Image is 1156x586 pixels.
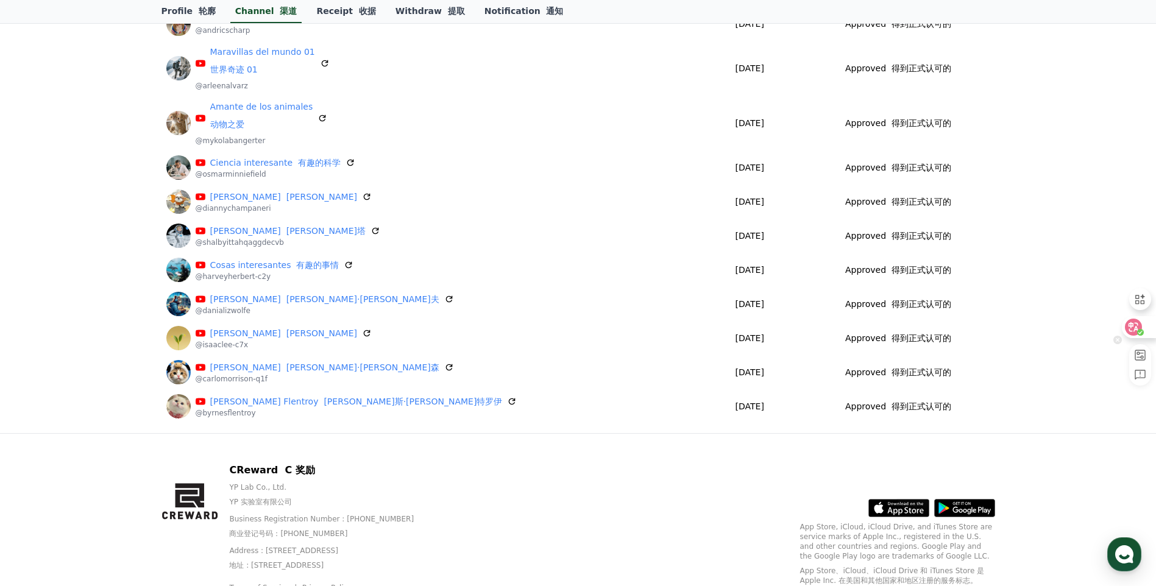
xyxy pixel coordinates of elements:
p: [DATE] [703,230,796,242]
a: Settings [157,386,234,417]
font: 得到正式认可的 [892,265,951,275]
p: Approved [845,117,951,130]
p: Approved [845,196,951,208]
font: 得到正式认可的 [892,299,951,309]
font: 得到正式认可的 [892,19,951,29]
p: [DATE] [703,332,796,345]
a: Home [4,386,80,417]
a: [PERSON_NAME] [PERSON_NAME] [210,191,358,203]
a: Maravillas del mundo 01世界奇迹 01 [210,46,315,81]
font: [PERSON_NAME]·[PERSON_NAME]森 [286,362,439,372]
span: Home [31,404,52,414]
p: [DATE] [703,62,796,75]
font: 有趣的事情 [296,260,339,270]
a: [PERSON_NAME] [PERSON_NAME]塔 [210,225,366,238]
font: 通知 [546,6,563,16]
p: Approved [845,18,951,30]
p: [DATE] [703,264,796,277]
a: Amante de los animales动物之爱 [210,101,313,136]
p: [DATE] [703,18,796,30]
p: @carlomorrison-q1f [196,374,454,384]
img: Maravillas del mundo 01 [166,56,191,80]
font: 提取 [448,6,465,16]
font: 世界奇迹 01 [210,65,258,74]
span: Settings [180,404,210,414]
font: [PERSON_NAME] [286,328,357,338]
a: [PERSON_NAME] [PERSON_NAME]·[PERSON_NAME]夫 [210,293,439,306]
font: 得到正式认可的 [892,401,951,411]
p: @osmarminniefield [196,169,355,179]
img: Ciencia interesante [166,155,191,180]
p: Approved [845,400,951,413]
font: 得到正式认可的 [892,197,951,207]
p: Approved [845,332,951,345]
img: Isaac Lee [166,326,191,350]
p: Business Registration Number : [PHONE_NUMBER] [229,514,433,543]
font: 得到正式认可的 [892,163,951,172]
span: Messages [101,405,137,415]
img: Byrnes Flentroy [166,394,191,418]
p: [DATE] [703,400,796,413]
font: 收据 [359,6,376,16]
p: [DATE] [703,161,796,174]
font: 有趣的科学 [298,158,341,168]
p: @mykolabangerter [196,136,328,146]
p: Approved [845,161,951,174]
p: Approved [845,264,951,277]
font: 商业登记号码：[PHONE_NUMBER] [229,529,347,538]
p: [DATE] [703,196,796,208]
p: @isaaclee-c7x [196,340,372,350]
img: Shalby Ittah [166,224,191,248]
p: @shalbyittahqaggdecvb [196,238,381,247]
img: Animal Park [166,12,191,36]
font: 得到正式认可的 [892,118,951,128]
font: [PERSON_NAME]斯·[PERSON_NAME]特罗伊 [324,397,502,406]
p: @byrnesflentroy [196,408,517,418]
p: @diannychampaneri [196,203,372,213]
img: Amante de los animales [166,111,191,135]
font: 得到正式认可的 [892,367,951,377]
p: Approved [845,62,951,75]
p: [DATE] [703,298,796,311]
p: Address : [STREET_ADDRESS] [229,546,433,575]
font: 地址 : [STREET_ADDRESS] [229,561,324,570]
font: YP 实验室有限公司 [229,498,291,506]
font: 动物之爱 [210,119,244,129]
img: Dianny Champaneri [166,189,191,214]
font: [PERSON_NAME] [286,192,357,202]
font: 渠道 [280,6,297,16]
font: [PERSON_NAME]·[PERSON_NAME]夫 [286,294,439,304]
p: CReward [229,463,433,478]
a: [PERSON_NAME] Flentroy [PERSON_NAME]斯·[PERSON_NAME]特罗伊 [210,395,503,408]
font: 得到正式认可的 [892,333,951,343]
img: Danializ Wolfe [166,292,191,316]
a: Cosas interesantes 有趣的事情 [210,259,339,272]
font: C 奖励 [285,464,314,476]
img: Carlo Morrison [166,360,191,384]
font: [PERSON_NAME]塔 [286,226,366,236]
font: 轮廓 [199,6,216,16]
p: Approved [845,298,951,311]
a: Ciencia interesante 有趣的科学 [210,157,341,169]
p: [DATE] [703,366,796,379]
p: @harveyherbert-c2y [196,272,354,281]
a: [PERSON_NAME] [PERSON_NAME]·[PERSON_NAME]森 [210,361,439,374]
p: Approved [845,230,951,242]
p: Approved [845,366,951,379]
p: YP Lab Co., Ltd. [229,482,433,512]
a: Messages [80,386,157,417]
p: @arleenalvarz [196,81,330,91]
font: 得到正式认可的 [892,231,951,241]
img: Cosas interesantes [166,258,191,282]
p: @danializwolfe [196,306,454,316]
p: @andricscharp [196,26,315,35]
font: 得到正式认可的 [892,63,951,73]
p: [DATE] [703,117,796,130]
a: [PERSON_NAME] [PERSON_NAME] [210,327,358,340]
